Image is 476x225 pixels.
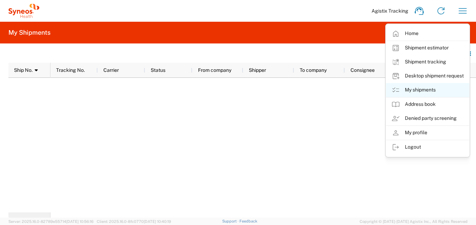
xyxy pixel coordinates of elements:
[386,83,469,97] a: My shipments
[386,41,469,55] a: Shipment estimator
[222,219,240,223] a: Support
[239,219,257,223] a: Feedback
[372,8,408,14] span: Agistix Tracking
[66,219,94,224] span: [DATE] 10:56:16
[198,67,231,73] span: From company
[14,67,33,73] span: Ship No.
[151,67,165,73] span: Status
[300,67,327,73] span: To company
[8,28,50,37] h2: My Shipments
[386,69,469,83] a: Desktop shipment request
[351,67,375,73] span: Consignee
[386,97,469,111] a: Address book
[97,219,171,224] span: Client: 2025.16.0-8fc0770
[144,219,171,224] span: [DATE] 10:40:19
[386,111,469,125] a: Denied party screening
[360,218,468,225] span: Copyright © [DATE]-[DATE] Agistix Inc., All Rights Reserved
[8,219,94,224] span: Server: 2025.16.0-82789e55714
[249,67,266,73] span: Shipper
[103,67,119,73] span: Carrier
[386,27,469,41] a: Home
[386,55,469,69] a: Shipment tracking
[56,67,85,73] span: Tracking No.
[386,126,469,140] a: My profile
[386,140,469,154] a: Logout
